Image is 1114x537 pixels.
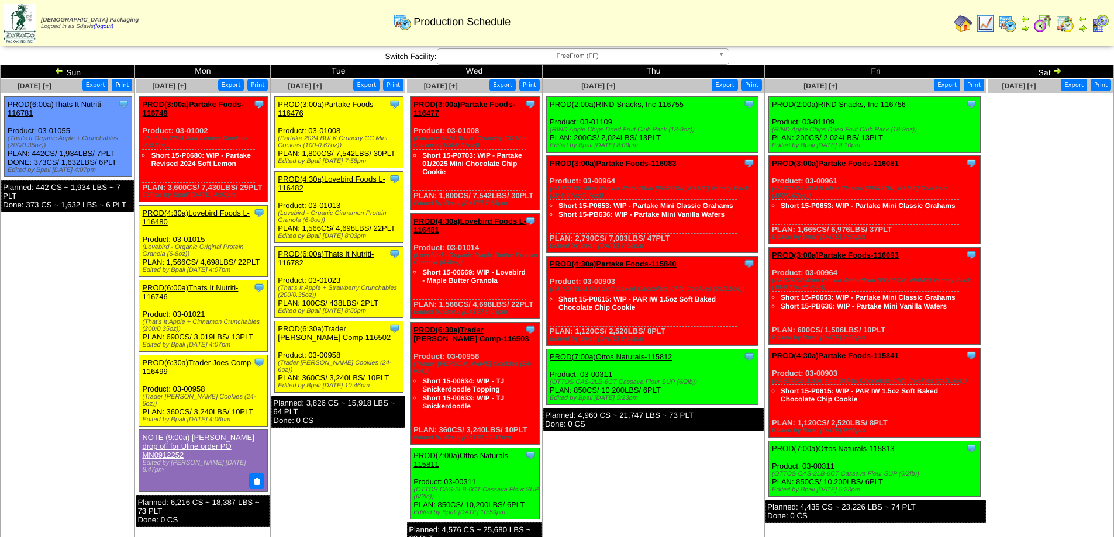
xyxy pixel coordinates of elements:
[142,266,267,273] div: Edited by Bpali [DATE] 4:07pm
[772,277,980,291] div: (PARTAKE-Mini Vanilla Wafer/Mini [PERSON_NAME] Variety Pack (10-0.67oz/6-7oz))
[547,97,758,153] div: Product: 03-01109 PLAN: 200CS / 2,024LBS / 13PLT
[153,82,187,90] a: [DATE] [+]
[547,257,758,346] div: Product: 03-00903 PLAN: 1,120CS / 2,520LBS / 8PLT
[976,14,995,33] img: line_graph.gif
[278,250,374,267] a: PROD(6:00a)Thats It Nutriti-116782
[550,286,758,293] div: (PARTAKE-1.5oz Soft Baked Chocolate Chip Cookies (24/1.5oz))
[253,98,265,110] img: Tooltip
[278,100,376,117] a: PROD(3:00a)Partake Foods-116476
[389,173,401,185] img: Tooltip
[543,408,764,431] div: Planned: 4,960 CS ~ 21,747 LBS ~ 73 PLT Done: 0 CS
[8,167,132,174] div: Edited by Bpali [DATE] 4:07pm
[769,348,981,438] div: Product: 03-00903 PLAN: 1,120CS / 2,520LBS / 8PLT
[413,135,539,149] div: (Partake 2024 BULK Crunchy CC Mini Cookies (100-0.67oz))
[547,156,758,253] div: Product: 03-00964 PLAN: 2,790CS / 7,003LBS / 47PLT
[558,295,716,311] a: Short 15-P0615: WIP - PAR IW 1.5oz Soft Baked Chocolate Chip Cookie
[519,79,540,91] button: Print
[139,355,268,427] div: Product: 03-00958 PLAN: 360CS / 3,240LBS / 10PLT
[781,387,938,403] a: Short 15-P0615: WIP - PAR IW 1.5oz Soft Baked Chocolate Chip Cookie
[965,442,977,454] img: Tooltip
[278,382,403,389] div: Edited by Bpali [DATE] 10:46pm
[954,14,972,33] img: home.gif
[139,206,268,277] div: Product: 03-01015 PLAN: 1,566CS / 4,698LBS / 22PLT
[253,207,265,219] img: Tooltip
[393,12,412,31] img: calendarprod.gif
[772,427,980,434] div: Edited by Bpali [DATE] 9:55pm
[934,79,960,91] button: Export
[550,379,758,386] div: (OTTOS CAS-2LB-6CT Cassava Flour SUP (6/2lb))
[271,65,406,78] td: Tue
[781,302,947,310] a: Short 15-PB636: WIP - Partake Mini Vanilla Wafers
[142,416,267,423] div: Edited by Bpali [DATE] 4:06pm
[422,377,504,393] a: Short 15-00634: WIP - TJ Snickerdoodle Topping
[389,98,401,110] img: Tooltip
[525,449,536,461] img: Tooltip
[1053,66,1062,75] img: arrowright.gif
[288,82,322,90] a: [DATE] [+]
[558,202,733,210] a: Short 15-P0653: WIP - Partake Mini Classic Grahams
[769,97,981,153] div: Product: 03-01109 PLAN: 200CS / 2,024LBS / 13PLT
[803,82,837,90] a: [DATE] [+]
[550,394,758,401] div: Edited by Bpali [DATE] 5:23pm
[413,309,539,316] div: Edited by Bpali [DATE] 8:03pm
[772,351,899,360] a: PROD(4:30a)Partake Foods-115841
[278,158,403,165] div: Edited by Bpali [DATE] 7:58pm
[413,16,511,28] span: Production Schedule
[1056,14,1074,33] img: calendarinout.gif
[442,49,713,63] span: FreeFrom (FF)
[142,135,267,149] div: (Partake 2024 Soft Lemon Cookies (6/5.5oz))
[772,185,980,199] div: (PARTAKE-BULK Mini Classic [PERSON_NAME] Crackers (100/0.67oz))
[550,352,672,361] a: PROD(7:00a)Ottos Naturals-115812
[965,157,977,169] img: Tooltip
[4,4,36,43] img: zoroco-logo-small.webp
[411,448,540,519] div: Product: 03-00311 PLAN: 850CS / 10,200LBS / 6PLT
[253,282,265,293] img: Tooltip
[8,135,132,149] div: (That's It Organic Apple + Crunchables (200/0.35oz))
[275,172,403,243] div: Product: 03-01013 PLAN: 1,566CS / 4,698LBS / 22PLT
[389,323,401,334] img: Tooltip
[82,79,109,91] button: Export
[424,82,458,90] a: [DATE] [+]
[781,202,956,210] a: Short 15-P0653: WIP - Partake Mini Classic Grahams
[550,335,758,342] div: Edited by Bpali [DATE] 9:55pm
[275,247,403,318] div: Product: 03-01023 PLAN: 100CS / 438LBS / 2PLT
[142,318,267,332] div: (That's It Apple + Cinnamon Crunchables (200/0.35oz))
[965,98,977,110] img: Tooltip
[772,142,980,149] div: Edited by Bpali [DATE] 8:10pm
[741,79,762,91] button: Print
[275,97,403,168] div: Product: 03-01008 PLAN: 1,800CS / 7,542LBS / 30PLT
[413,509,539,516] div: Edited by Bpali [DATE] 10:59pm
[413,217,526,234] a: PROD(4:30a)Lovebird Foods L-116481
[1033,14,1052,33] img: calendarblend.gif
[581,82,615,90] a: [DATE] [+]
[41,17,139,23] span: [DEMOGRAPHIC_DATA] Packaging
[1078,23,1087,33] img: arrowright.gif
[772,470,980,477] div: (OTTOS CAS-2LB-6CT Cassava Flour SUP (6/2lb))
[422,268,526,285] a: Short 15-00669: WIP - Lovebird - Maple Butter Granola
[965,349,977,361] img: Tooltip
[743,157,755,169] img: Tooltip
[712,79,738,91] button: Export
[1002,82,1036,90] span: [DATE] [+]
[94,23,113,30] a: (logout)
[550,100,684,109] a: PROD(2:00a)RIND Snacks, Inc-116755
[353,79,380,91] button: Export
[422,151,522,176] a: Short 15-P0703: WIP - Partake 01/2025 Mini Chocolate Chip Cookie
[142,192,267,199] div: Edited by Bpali [DATE] 4:07pm
[406,65,543,78] td: Wed
[772,126,980,133] div: (RIND Apple Chips Dried Fruit Club Pack (18-9oz))
[422,394,504,410] a: Short 15-00633: WIP - TJ Snickerdoodle
[769,248,981,345] div: Product: 03-00964 PLAN: 600CS / 1,506LBS / 10PLT
[769,156,981,244] div: Product: 03-00961 PLAN: 1,665CS / 6,976LBS / 37PLT
[547,349,758,405] div: Product: 03-00311 PLAN: 850CS / 10,200LBS / 6PLT
[413,451,511,469] a: PROD(7:00a)Ottos Naturals-115811
[964,79,984,91] button: Print
[271,396,405,428] div: Planned: 3,826 CS ~ 15,918 LBS ~ 64 PLT Done: 0 CS
[765,500,986,523] div: Planned: 4,435 CS ~ 23,226 LBS ~ 74 PLT Done: 0 CS
[1,65,135,78] td: Sun
[151,151,251,168] a: Short 15-P0680: WIP - Partake Revised 2024 Soft Lemon
[142,100,243,117] a: PROD(3:00a)Partake Foods-116749
[1091,79,1111,91] button: Print
[765,65,987,78] td: Fri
